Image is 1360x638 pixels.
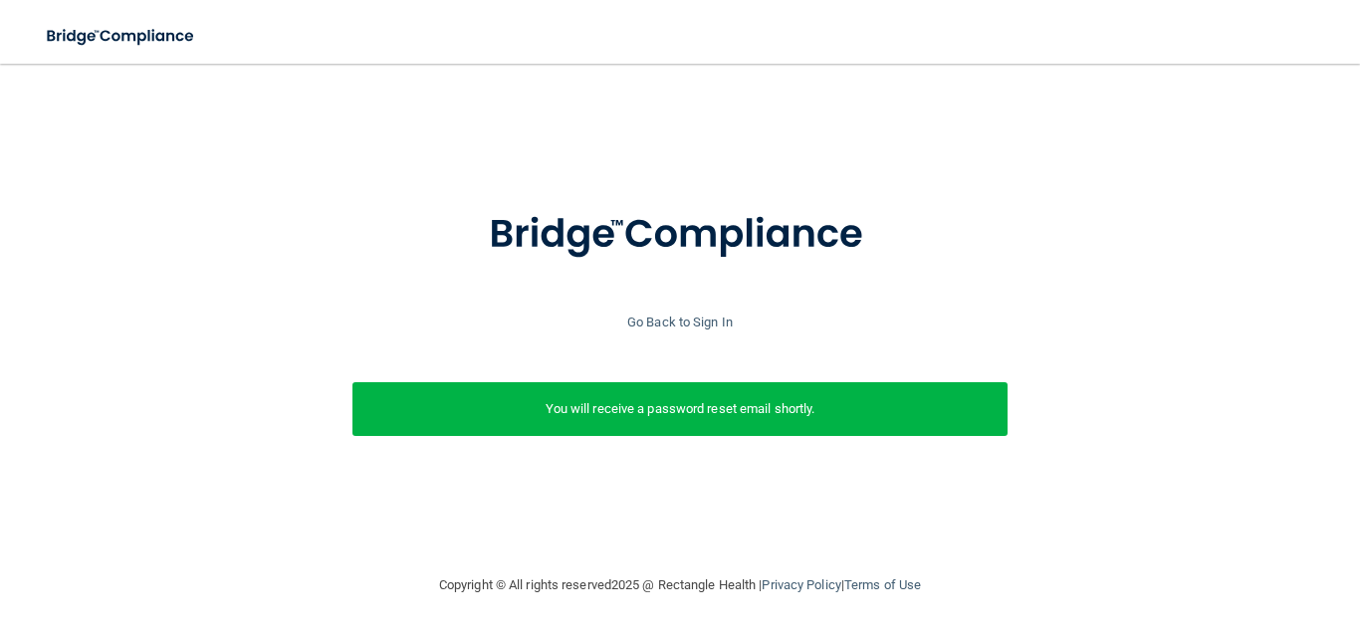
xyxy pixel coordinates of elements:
[627,315,733,329] a: Go Back to Sign In
[762,577,840,592] a: Privacy Policy
[30,16,213,57] img: bridge_compliance_login_screen.278c3ca4.svg
[1260,501,1336,576] iframe: Drift Widget Chat Controller
[844,577,921,592] a: Terms of Use
[317,553,1043,617] div: Copyright © All rights reserved 2025 @ Rectangle Health | |
[448,183,912,287] img: bridge_compliance_login_screen.278c3ca4.svg
[367,397,993,421] p: You will receive a password reset email shortly.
